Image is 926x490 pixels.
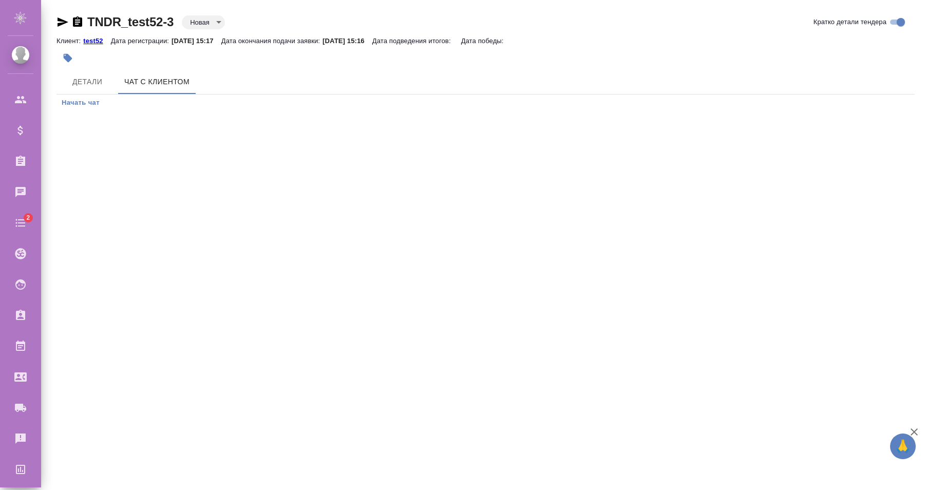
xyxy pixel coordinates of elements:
[372,37,453,45] p: Дата подведения итогов:
[182,15,225,29] div: Новая
[56,95,915,111] div: simple tabs example
[894,436,912,457] span: 🙏
[71,16,84,28] button: Скопировать ссылку
[63,76,112,88] span: Детали
[83,37,110,45] p: test52
[814,17,886,27] span: Кратко детали тендера
[62,97,100,109] span: Начать чат
[56,47,79,69] button: Добавить тэг
[56,16,69,28] button: Скопировать ссылку для ЯМессенджера
[221,37,323,45] p: Дата окончания подачи заявки:
[111,37,172,45] p: Дата регистрации:
[83,36,110,45] a: test52
[172,37,221,45] p: [DATE] 15:17
[124,76,190,88] span: Чат с клиентом
[461,37,506,45] p: Дата победы:
[3,210,39,236] a: 2
[890,434,916,459] button: 🙏
[87,15,174,29] a: TNDR_test52-3
[20,213,36,223] span: 2
[56,37,83,45] p: Клиент:
[323,37,372,45] p: [DATE] 15:16
[187,18,213,27] button: Новая
[56,95,105,111] button: Начать чат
